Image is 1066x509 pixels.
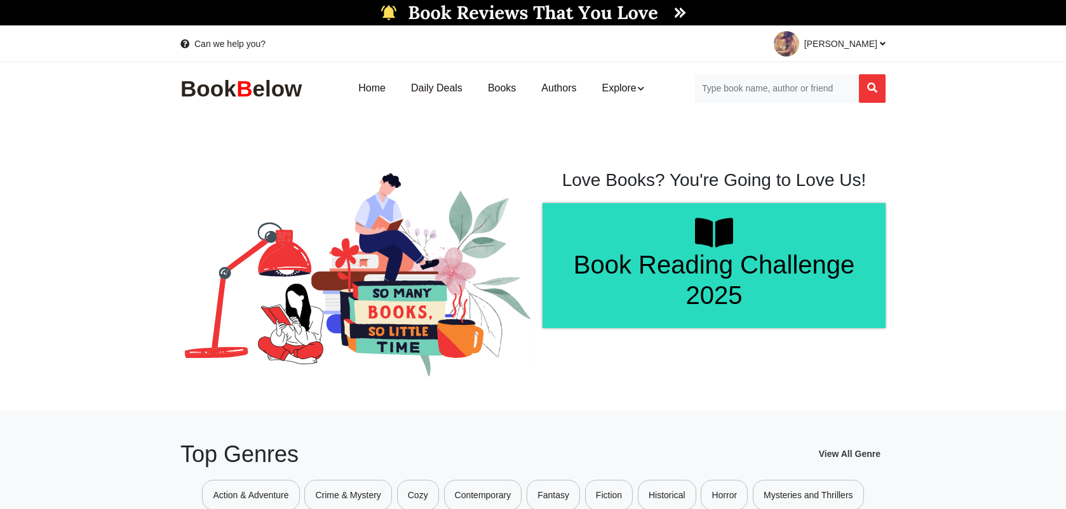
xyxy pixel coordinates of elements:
a: View All Genre [819,447,886,460]
a: Daily Deals [398,69,475,109]
img: BookBelow Logo [180,76,307,102]
h1: Love Books? You're Going to Love Us! [543,169,886,191]
span: [PERSON_NAME] [804,39,886,49]
button: Search [859,74,886,103]
a: Authors [529,69,589,109]
a: Can we help you? [180,37,266,50]
a: Home [346,69,398,109]
img: 1758730861.jpeg [774,31,799,56]
h2: Top Genres [180,440,299,468]
a: [PERSON_NAME] [764,26,886,62]
a: Explore [589,69,656,109]
a: Books [475,69,529,109]
h1: Book Reading Challenge 2025 [555,249,873,310]
input: Search for Books [694,74,859,103]
a: Book Reading Challenge 2025 [543,203,886,328]
img: BookBelow Home Slider [180,169,534,380]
